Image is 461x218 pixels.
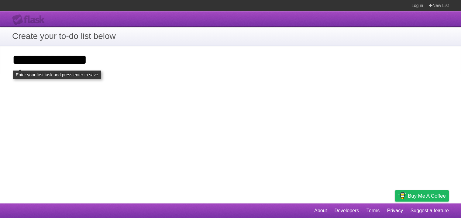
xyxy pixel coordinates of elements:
[12,14,49,25] div: Flask
[366,205,380,216] a: Terms
[395,190,449,202] a: Buy me a coffee
[12,30,449,43] h1: Create your to-do list below
[408,191,446,201] span: Buy me a coffee
[387,205,403,216] a: Privacy
[334,205,359,216] a: Developers
[411,205,449,216] a: Suggest a feature
[314,205,327,216] a: About
[398,191,406,201] img: Buy me a coffee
